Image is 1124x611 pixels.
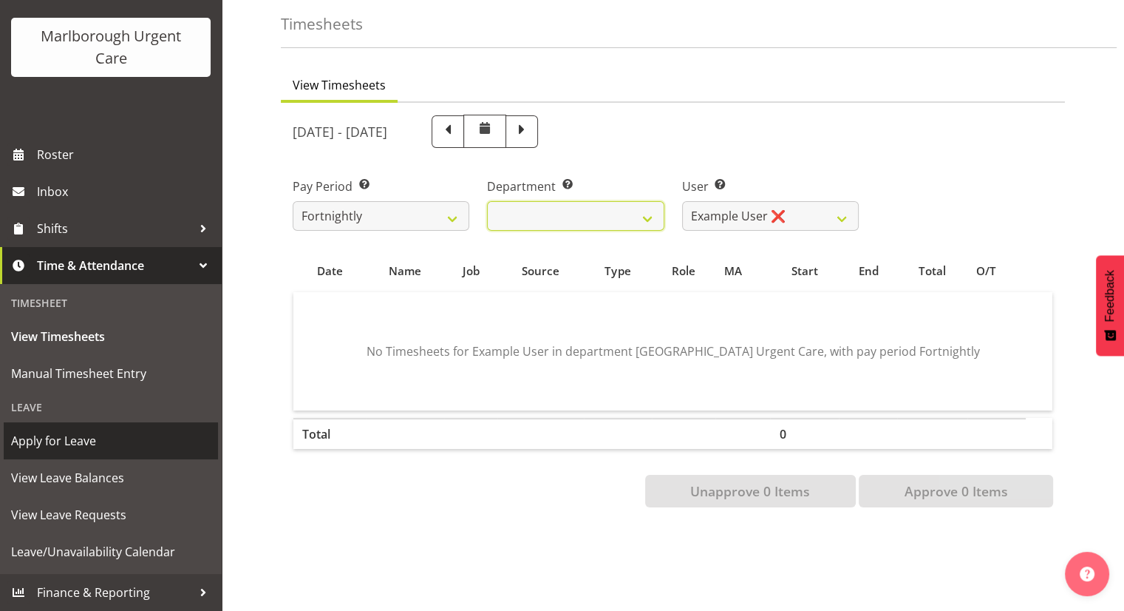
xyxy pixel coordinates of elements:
[37,254,192,277] span: Time & Attendance
[506,263,576,280] div: Source
[11,430,211,452] span: Apply for Leave
[904,482,1007,501] span: Approve 0 Items
[4,496,218,533] a: View Leave Requests
[724,263,762,280] div: MA
[4,288,218,318] div: Timesheet
[645,475,856,507] button: Unapprove 0 Items
[487,178,664,195] label: Department
[1080,567,1094,581] img: help-xxl-2.png
[37,144,214,166] span: Roster
[11,504,211,526] span: View Leave Requests
[4,392,218,422] div: Leave
[906,263,959,280] div: Total
[293,418,366,449] th: Total
[375,263,436,280] div: Name
[302,263,357,280] div: Date
[26,25,196,70] div: Marlborough Urgent Care
[859,475,1053,507] button: Approve 0 Items
[1103,270,1117,322] span: Feedback
[660,263,707,280] div: Role
[779,263,831,280] div: Start
[11,467,211,489] span: View Leave Balances
[770,418,839,449] th: 0
[11,325,211,348] span: View Timesheets
[293,124,387,140] h5: [DATE] - [DATE]
[11,541,211,563] span: Leave/Unavailability Calendar
[452,263,489,280] div: Job
[37,180,214,203] span: Inbox
[682,178,859,195] label: User
[1096,255,1124,356] button: Feedback - Show survey
[4,422,218,459] a: Apply for Leave
[341,342,1005,360] p: No Timesheets for Example User in department [GEOGRAPHIC_DATA] Urgent Care, with pay period Fortn...
[848,263,889,280] div: End
[37,581,192,604] span: Finance & Reporting
[4,355,218,392] a: Manual Timesheet Entry
[281,16,363,33] h4: Timesheets
[293,178,469,195] label: Pay Period
[4,318,218,355] a: View Timesheets
[37,217,192,240] span: Shifts
[4,533,218,570] a: Leave/Unavailability Calendar
[975,263,1017,280] div: O/T
[690,482,810,501] span: Unapprove 0 Items
[293,76,386,94] span: View Timesheets
[11,362,211,385] span: Manual Timesheet Entry
[4,459,218,496] a: View Leave Balances
[593,263,644,280] div: Type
